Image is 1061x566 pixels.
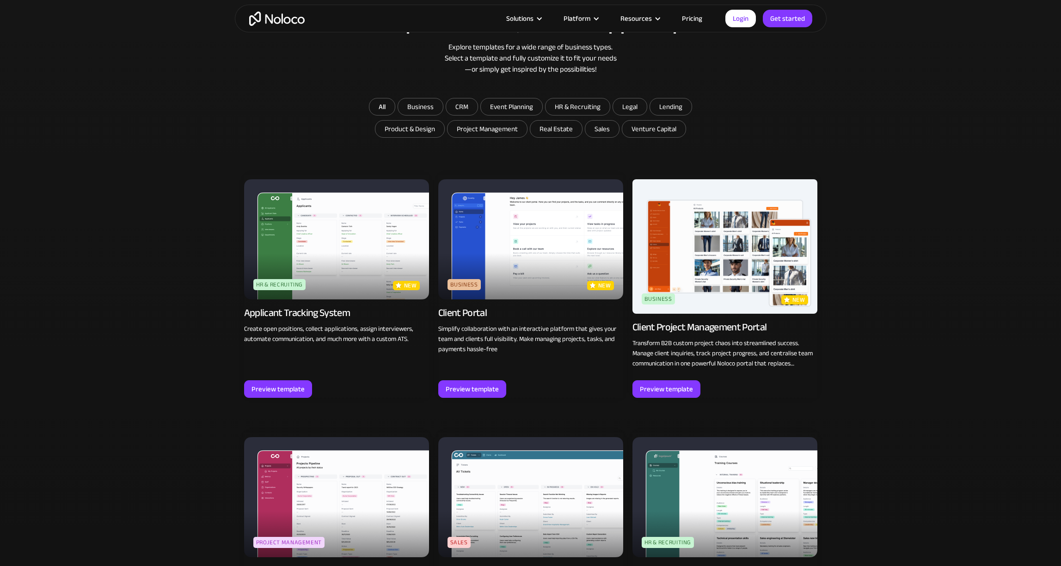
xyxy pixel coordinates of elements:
div: Explore templates for a wide range of business types. Select a template and fully customize it to... [244,42,817,75]
a: Login [725,10,756,27]
p: new [792,295,805,304]
div: Business [642,293,675,304]
div: Platform [564,12,590,24]
p: Create open positions, collect applications, assign interviewers, automate communication, and muc... [244,324,429,344]
p: new [598,281,611,290]
div: Sales [448,537,471,548]
div: Solutions [506,12,534,24]
div: HR & Recruiting [253,279,306,290]
p: new [404,281,417,290]
div: Applicant Tracking System [244,306,350,319]
a: BusinessnewClient Project Management PortalTransform B2B custom project chaos into streamlined su... [632,175,817,398]
a: HR & RecruitingnewApplicant Tracking SystemCreate open positions, collect applications, assign in... [244,175,429,398]
div: Resources [609,12,670,24]
div: Preview template [640,383,693,395]
form: Email Form [346,98,716,140]
div: Project Management [253,537,325,548]
a: BusinessnewClient PortalSimplify collaboration with an interactive platform that gives your team ... [438,175,623,398]
a: home [249,12,305,26]
div: Preview template [251,383,305,395]
div: Platform [552,12,609,24]
p: Simplify collaboration with an interactive platform that gives your team and clients full visibil... [438,324,623,354]
div: Client Project Management Portal [632,321,767,334]
div: Client Portal [438,306,487,319]
a: All [369,98,395,116]
div: Resources [620,12,652,24]
a: Pricing [670,12,714,24]
div: Solutions [495,12,552,24]
div: HR & Recruiting [642,537,694,548]
p: Transform B2B custom project chaos into streamlined success. Manage client inquiries, track proje... [632,338,817,369]
div: Business [448,279,481,290]
div: Preview template [446,383,499,395]
a: Get started [763,10,812,27]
